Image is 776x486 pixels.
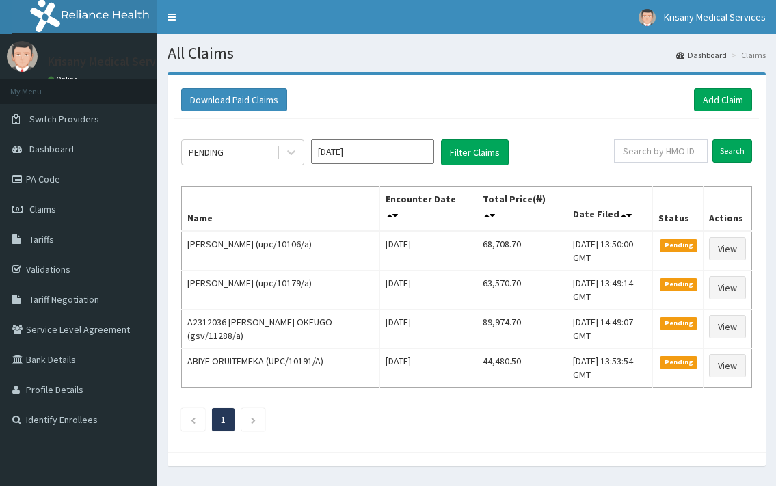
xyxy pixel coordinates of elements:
a: Previous page [190,414,196,426]
th: Encounter Date [380,187,477,232]
td: [DATE] 13:50:00 GMT [567,231,653,271]
button: Filter Claims [441,139,509,165]
a: View [709,276,746,299]
td: [PERSON_NAME] (upc/10106/a) [182,231,380,271]
td: [DATE] [380,310,477,349]
td: [DATE] 13:53:54 GMT [567,349,653,388]
td: ABIYE ORUITEMEKA (UPC/10191/A) [182,349,380,388]
th: Total Price(₦) [477,187,567,232]
td: [PERSON_NAME] (upc/10179/a) [182,271,380,310]
td: 63,570.70 [477,271,567,310]
th: Name [182,187,380,232]
button: Download Paid Claims [181,88,287,111]
span: Claims [29,203,56,215]
td: [DATE] 14:49:07 GMT [567,310,653,349]
span: Tariff Negotiation [29,293,99,306]
td: A2312036 [PERSON_NAME] OKEUGO (gsv/11288/a) [182,310,380,349]
th: Date Filed [567,187,653,232]
img: User Image [7,41,38,72]
a: View [709,354,746,377]
div: PENDING [189,146,224,159]
h1: All Claims [168,44,766,62]
img: User Image [639,9,656,26]
span: Pending [660,317,697,329]
span: Pending [660,278,697,291]
input: Search by HMO ID [614,139,708,163]
a: View [709,315,746,338]
li: Claims [728,49,766,61]
td: [DATE] [380,349,477,388]
p: Krisany Medical Services [48,55,177,68]
input: Select Month and Year [311,139,434,164]
td: 68,708.70 [477,231,567,271]
th: Actions [703,187,751,232]
a: Dashboard [676,49,727,61]
th: Status [653,187,704,232]
td: [DATE] [380,271,477,310]
input: Search [712,139,752,163]
span: Krisany Medical Services [664,11,766,23]
a: Next page [250,414,256,426]
span: Dashboard [29,143,74,155]
span: Pending [660,356,697,368]
span: Pending [660,239,697,252]
a: View [709,237,746,260]
td: [DATE] [380,231,477,271]
a: Add Claim [694,88,752,111]
td: [DATE] 13:49:14 GMT [567,271,653,310]
span: Switch Providers [29,113,99,125]
td: 89,974.70 [477,310,567,349]
a: Online [48,75,81,84]
td: 44,480.50 [477,349,567,388]
span: Tariffs [29,233,54,245]
a: Page 1 is your current page [221,414,226,426]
